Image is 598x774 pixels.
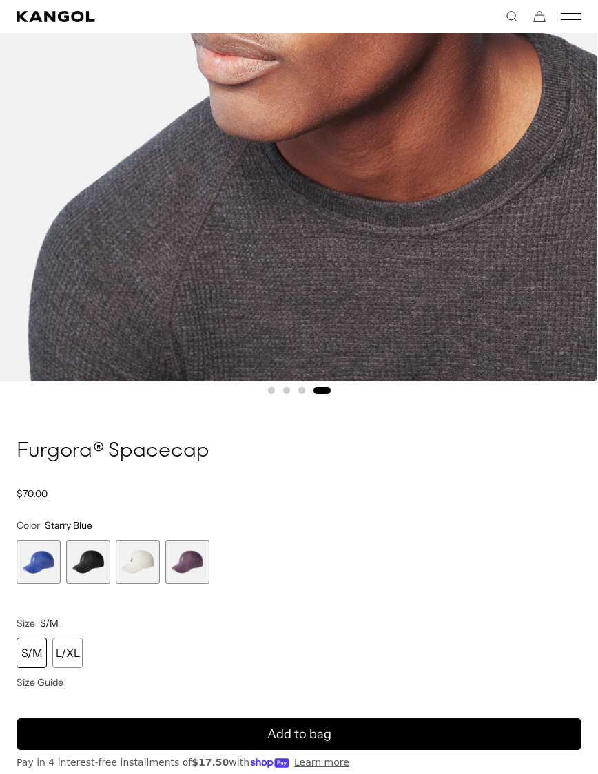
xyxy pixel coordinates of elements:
[45,519,92,532] span: Starry Blue
[283,387,290,394] button: Go to slide 2
[165,540,209,584] div: 4 of 4
[533,10,546,23] button: Cart
[17,718,581,750] button: Add to bag
[165,540,209,584] label: Deep Plum
[561,10,581,23] button: Mobile Menu
[17,617,35,629] span: Size
[268,387,275,394] button: Go to slide 1
[116,540,160,584] label: Cream
[298,387,305,394] button: Go to slide 3
[52,638,83,668] div: L/XL
[17,438,581,466] h1: Furgora® Spacecap
[17,540,61,584] div: 1 of 4
[17,11,299,22] a: Kangol
[17,488,48,500] span: $70.00
[116,540,160,584] div: 3 of 4
[66,540,110,584] div: 2 of 4
[17,638,47,668] div: S/M
[313,387,331,394] button: Go to slide 4
[267,725,331,744] span: Add to bag
[66,540,110,584] label: Black
[17,540,61,584] label: Starry Blue
[40,617,59,629] span: S/M
[17,519,40,532] span: Color
[506,10,518,23] summary: Search here
[17,676,63,689] span: Size Guide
